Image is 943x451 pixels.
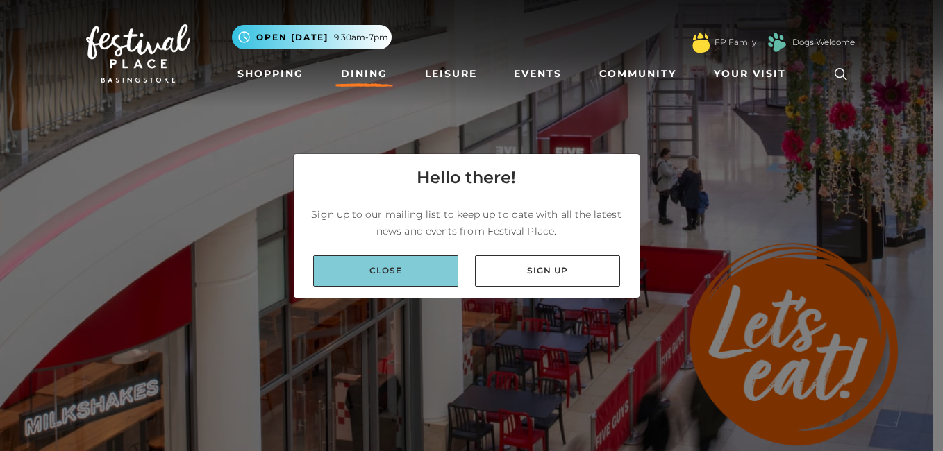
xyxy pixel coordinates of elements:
a: Your Visit [708,61,799,87]
a: Leisure [419,61,483,87]
img: Festival Place Logo [86,24,190,83]
a: Dogs Welcome! [792,36,857,49]
span: 9.30am-7pm [334,31,388,44]
button: Open [DATE] 9.30am-7pm [232,25,392,49]
span: Your Visit [714,67,786,81]
a: Events [508,61,567,87]
span: Open [DATE] [256,31,328,44]
a: Dining [335,61,393,87]
a: Close [313,255,458,287]
a: Shopping [232,61,309,87]
h4: Hello there! [417,165,516,190]
p: Sign up to our mailing list to keep up to date with all the latest news and events from Festival ... [305,206,628,239]
a: Community [594,61,682,87]
a: FP Family [715,36,756,49]
a: Sign up [475,255,620,287]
